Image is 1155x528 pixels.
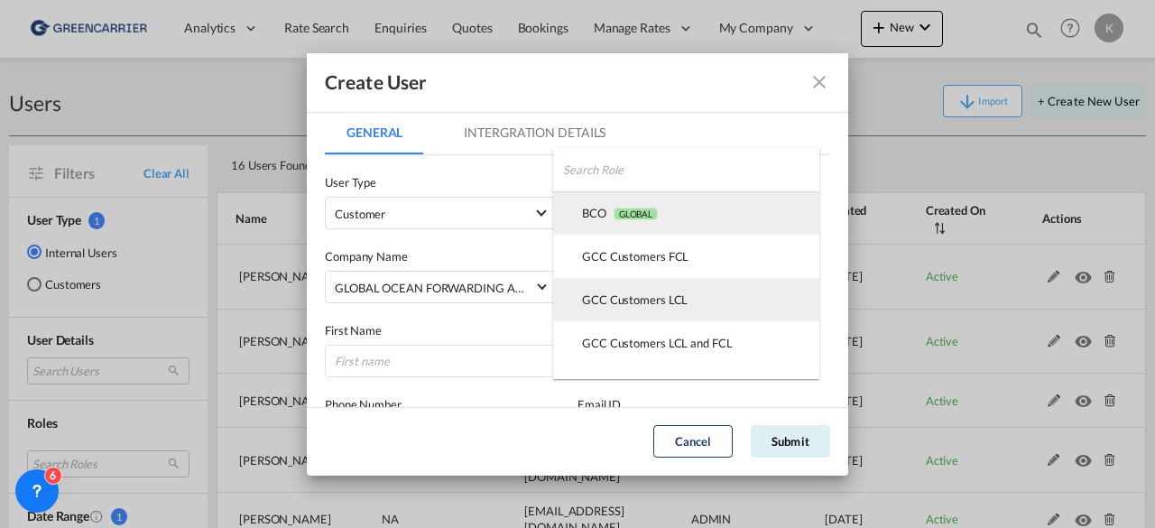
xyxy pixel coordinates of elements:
div: GCC Customers FCL [582,248,688,264]
div: BCO [582,205,658,221]
span: GLOBAL [614,208,658,220]
input: Search Role [563,148,819,191]
div: GCC Customers LCL [582,292,688,308]
div: GCC Customers LCL and FCL [582,335,733,351]
div: Green Carrier Customer [582,378,707,394]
